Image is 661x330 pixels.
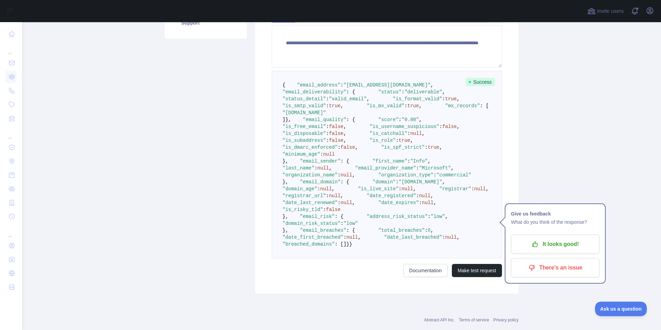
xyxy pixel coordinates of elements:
[486,186,488,192] span: ,
[282,186,317,192] span: "domain_age"
[425,145,428,150] span: :
[282,131,326,136] span: "is_disposable"
[367,193,416,199] span: "date_registered"
[352,200,355,205] span: ,
[407,103,419,109] span: true
[282,241,335,247] span: "breached_domains"
[410,158,428,164] span: "Info"
[346,117,355,122] span: : {
[6,42,17,55] div: ...
[402,89,404,95] span: :
[370,131,407,136] span: "is_catchall"
[422,131,425,136] span: ,
[404,103,407,109] span: :
[452,264,502,277] button: Make test request
[355,145,358,150] span: ,
[346,241,349,247] span: }
[451,165,454,171] span: ,
[341,200,352,205] span: null
[341,82,343,88] span: :
[516,262,594,274] p: There's an issue
[341,172,352,178] span: null
[419,200,422,205] span: :
[595,302,647,316] iframe: Toggle Customer Support
[300,179,341,185] span: "email_domain"
[442,124,457,129] span: false
[329,138,343,143] span: false
[442,179,445,185] span: ,
[282,89,346,95] span: "email_deliverability"
[282,228,288,233] span: },
[419,165,451,171] span: "Microsoft"
[378,172,434,178] span: "organization_type"
[442,235,445,240] span: :
[431,193,434,199] span: ,
[320,186,332,192] span: null
[282,165,314,171] span: "last_name"
[367,96,370,102] span: ,
[326,193,329,199] span: :
[431,82,434,88] span: ,
[399,186,401,192] span: :
[419,103,422,109] span: ,
[317,165,329,171] span: null
[396,179,399,185] span: :
[323,152,335,157] span: null
[396,138,399,143] span: :
[436,172,471,178] span: "commercial"
[341,103,343,109] span: ,
[341,158,349,164] span: : {
[335,241,346,247] span: : []
[326,131,329,136] span: :
[457,124,459,129] span: ,
[343,138,346,143] span: ,
[332,186,335,192] span: ,
[378,228,425,233] span: "total_breaches"
[428,214,430,219] span: :
[329,193,341,199] span: null
[352,172,355,178] span: ,
[403,264,448,277] a: Documentation
[372,179,395,185] span: "domain"
[493,318,519,322] a: Privacy policy
[6,126,17,140] div: ...
[511,218,599,226] p: What do you think of the response?
[326,124,329,129] span: :
[410,131,422,136] span: null
[399,117,401,122] span: :
[341,221,343,226] span: :
[434,172,436,178] span: :
[326,96,329,102] span: :
[442,89,445,95] span: ,
[320,152,323,157] span: :
[341,179,349,185] span: : {
[346,89,355,95] span: : {
[367,214,428,219] span: "address_risk_status"
[428,228,430,233] span: 0
[329,131,343,136] span: false
[431,214,445,219] span: "low"
[329,103,341,109] span: true
[341,145,355,150] span: false
[335,214,343,219] span: : {
[297,82,341,88] span: "email_address"
[381,145,425,150] span: "is_spf_strict"
[282,138,326,143] span: "is_subaddress"
[393,96,442,102] span: "is_format_valid"
[343,235,346,240] span: :
[597,7,624,15] span: Invite users
[378,200,419,205] span: "date_expires"
[442,96,445,102] span: :
[445,235,457,240] span: null
[434,200,436,205] span: ,
[466,78,495,86] span: Success
[329,124,343,129] span: false
[349,241,352,247] span: }
[282,96,326,102] span: "status_detail"
[282,145,338,150] span: "is_dmarc_enforced"
[428,158,430,164] span: ,
[358,235,361,240] span: ,
[399,179,442,185] span: "[DOMAIN_NAME]"
[372,158,407,164] span: "first_name"
[511,258,599,277] button: There's an issue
